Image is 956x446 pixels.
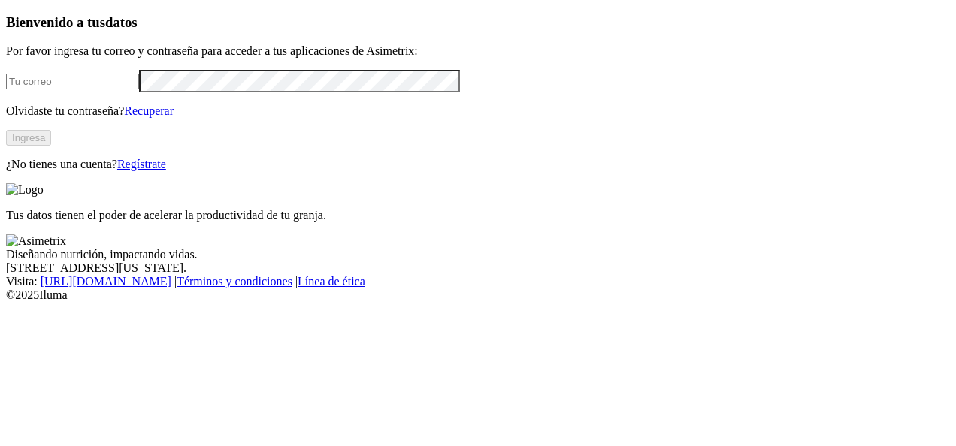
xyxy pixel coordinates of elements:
div: Visita : | | [6,275,950,288]
h3: Bienvenido a tus [6,14,950,31]
a: [URL][DOMAIN_NAME] [41,275,171,288]
p: ¿No tienes una cuenta? [6,158,950,171]
div: [STREET_ADDRESS][US_STATE]. [6,261,950,275]
div: © 2025 Iluma [6,288,950,302]
div: Diseñando nutrición, impactando vidas. [6,248,950,261]
p: Por favor ingresa tu correo y contraseña para acceder a tus aplicaciones de Asimetrix: [6,44,950,58]
p: Tus datos tienen el poder de acelerar la productividad de tu granja. [6,209,950,222]
img: Logo [6,183,44,197]
img: Asimetrix [6,234,66,248]
a: Línea de ética [298,275,365,288]
p: Olvidaste tu contraseña? [6,104,950,118]
button: Ingresa [6,130,51,146]
a: Términos y condiciones [177,275,292,288]
input: Tu correo [6,74,139,89]
a: Regístrate [117,158,166,170]
a: Recuperar [124,104,174,117]
span: datos [105,14,138,30]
